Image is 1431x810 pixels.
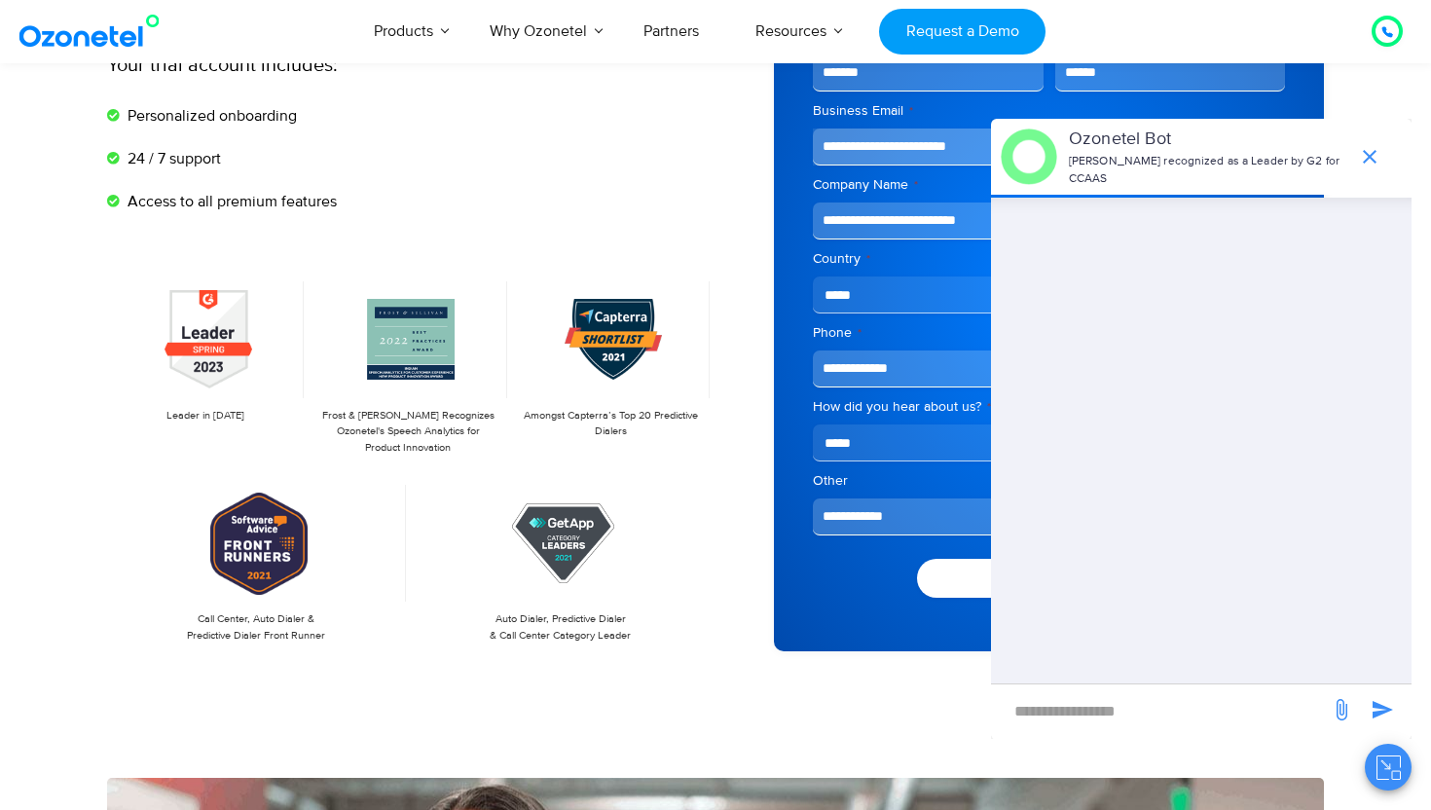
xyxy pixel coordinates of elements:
p: Call Center, Auto Dialer & Predictive Dialer Front Runner [117,611,396,644]
label: Company Name [813,175,1285,195]
p: Ozonetel Bot [1069,127,1348,153]
img: header [1001,129,1057,185]
p: Leader in [DATE] [117,408,294,424]
label: How did you hear about us? [813,397,1285,417]
button: Close chat [1365,744,1412,791]
p: [PERSON_NAME] recognized as a Leader by G2 for CCAAS [1069,153,1348,188]
p: Auto Dialer, Predictive Dialer & Call Center Category Leader [422,611,701,644]
a: Request a Demo [879,9,1046,55]
label: Phone [813,323,1285,343]
span: 24 / 7 support [123,147,221,170]
span: Access to all premium features [123,190,337,213]
p: Amongst Capterra’s Top 20 Predictive Dialers [523,408,700,440]
label: Other [813,471,1285,491]
div: new-msg-input [1001,694,1320,729]
label: Business Email [813,101,1285,121]
span: send message [1322,690,1361,729]
p: Frost & [PERSON_NAME] Recognizes Ozonetel's Speech Analytics for Product Innovation [319,408,496,457]
label: Country [813,249,1285,269]
p: Your trial account includes: [107,51,569,80]
span: send message [1363,690,1402,729]
span: Personalized onboarding [123,104,297,128]
span: end chat or minimize [1350,137,1389,176]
